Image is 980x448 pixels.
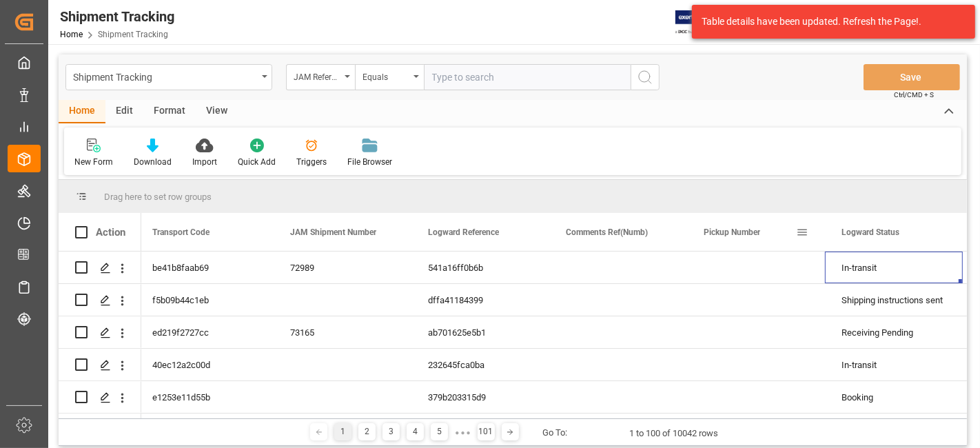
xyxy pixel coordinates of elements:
div: Edit [105,100,143,123]
button: search button [631,64,660,90]
div: f5b09b44c1eb [136,284,274,316]
span: Ctrl/CMD + S [894,90,934,100]
div: Press SPACE to select this row. [59,284,141,316]
span: Transport Code [152,227,210,237]
div: 5 [431,423,448,440]
div: In-transit [841,349,946,381]
span: Pickup Number [704,227,760,237]
div: 72989 [274,252,411,283]
div: e1253e11d55b [136,381,274,413]
div: Home [59,100,105,123]
div: Download [134,156,172,168]
input: Type to search [424,64,631,90]
div: Press SPACE to select this row. [59,252,141,284]
div: 541a16ff0b6b [411,252,549,283]
div: 1 to 100 of 10042 rows [630,427,719,440]
div: 73165 [274,316,411,348]
div: Go To: [543,426,568,440]
div: 3 [382,423,400,440]
div: Format [143,100,196,123]
div: Import [192,156,217,168]
div: 379b203315d9 [411,381,549,413]
img: Exertis%20JAM%20-%20Email%20Logo.jpg_1722504956.jpg [675,10,723,34]
button: open menu [65,64,272,90]
div: JAM Reference Number [294,68,340,83]
span: JAM Shipment Number [290,227,376,237]
div: Press SPACE to select this row. [59,316,141,349]
div: be41b8faab69 [136,252,274,283]
span: Logward Status [841,227,899,237]
span: Logward Reference [428,227,499,237]
div: ed219f2727cc [136,316,274,348]
div: Press SPACE to select this row. [59,381,141,414]
div: Shipment Tracking [60,6,174,27]
div: Table details have been updated. Refresh the Page!. [702,14,955,29]
div: Receiving Pending [841,317,946,349]
button: open menu [286,64,355,90]
div: View [196,100,238,123]
div: ab701625e5b1 [411,316,549,348]
div: Action [96,226,125,238]
span: Drag here to set row groups [104,192,212,202]
div: 40ec12a2c00d [136,349,274,380]
div: 1 [334,423,351,440]
button: open menu [355,64,424,90]
span: Comments Ref(Numb) [566,227,648,237]
div: New Form [74,156,113,168]
div: dffa41184399 [411,284,549,316]
div: In-transit [841,252,946,284]
div: Shipping instructions sent [841,285,946,316]
div: Quick Add [238,156,276,168]
div: 232645fca0ba [411,349,549,380]
div: Shipment Tracking [73,68,257,85]
div: File Browser [347,156,392,168]
div: 101 [478,423,495,440]
div: Press SPACE to select this row. [59,349,141,381]
div: ● ● ● [455,427,470,438]
div: Triggers [296,156,327,168]
div: 2 [358,423,376,440]
a: Home [60,30,83,39]
div: Equals [363,68,409,83]
div: Booking [841,382,946,414]
button: Save [864,64,960,90]
div: 4 [407,423,424,440]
